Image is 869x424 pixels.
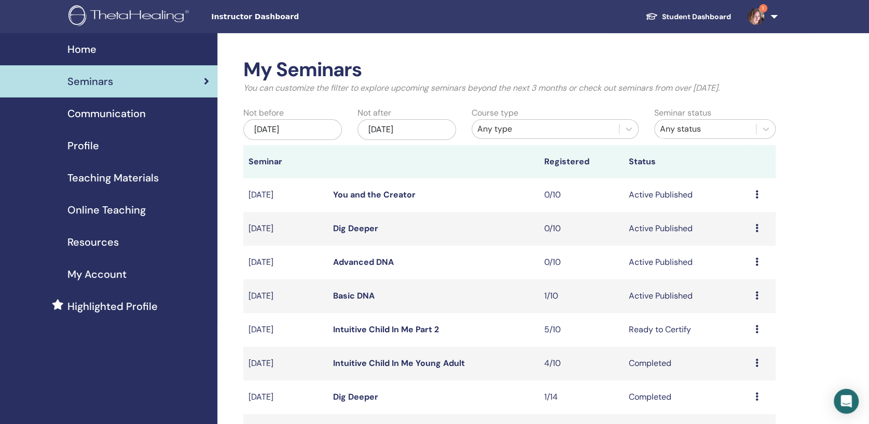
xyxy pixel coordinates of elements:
[624,313,750,347] td: Ready to Certify
[539,347,624,380] td: 4/10
[539,178,624,212] td: 0/10
[539,246,624,279] td: 0/10
[67,74,113,89] span: Seminars
[834,389,859,414] div: Open Intercom Messenger
[243,279,328,313] td: [DATE]
[654,107,711,119] label: Seminar status
[243,313,328,347] td: [DATE]
[624,279,750,313] td: Active Published
[637,7,739,26] a: Student Dashboard
[243,246,328,279] td: [DATE]
[67,299,158,314] span: Highlighted Profile
[645,12,658,21] img: graduation-cap-white.svg
[357,107,391,119] label: Not after
[472,107,518,119] label: Course type
[333,223,378,234] a: Dig Deeper
[67,170,159,186] span: Teaching Materials
[243,119,342,140] div: [DATE]
[333,324,439,335] a: Intuitive Child In Me Part 2
[333,189,416,200] a: You and the Creator
[539,145,624,178] th: Registered
[333,358,465,369] a: Intuitive Child In Me Young Adult
[539,380,624,414] td: 1/14
[243,58,776,82] h2: My Seminars
[539,279,624,313] td: 1/10
[624,212,750,246] td: Active Published
[748,8,764,25] img: default.jpg
[660,123,751,135] div: Any status
[67,106,146,121] span: Communication
[243,380,328,414] td: [DATE]
[67,266,127,282] span: My Account
[624,347,750,380] td: Completed
[624,246,750,279] td: Active Published
[243,347,328,380] td: [DATE]
[211,11,367,22] span: Instructor Dashboard
[243,82,776,94] p: You can customize the filter to explore upcoming seminars beyond the next 3 months or check out s...
[243,145,328,178] th: Seminar
[539,212,624,246] td: 0/10
[624,178,750,212] td: Active Published
[67,234,119,250] span: Resources
[243,178,328,212] td: [DATE]
[333,391,378,402] a: Dig Deeper
[477,123,614,135] div: Any type
[67,138,99,153] span: Profile
[759,4,767,12] span: 1
[243,212,328,246] td: [DATE]
[243,107,284,119] label: Not before
[539,313,624,347] td: 5/10
[624,380,750,414] td: Completed
[624,145,750,178] th: Status
[357,119,456,140] div: [DATE]
[67,41,96,57] span: Home
[333,257,394,267] a: Advanced DNA
[68,5,192,29] img: logo.png
[67,202,146,218] span: Online Teaching
[333,290,375,301] a: Basic DNA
